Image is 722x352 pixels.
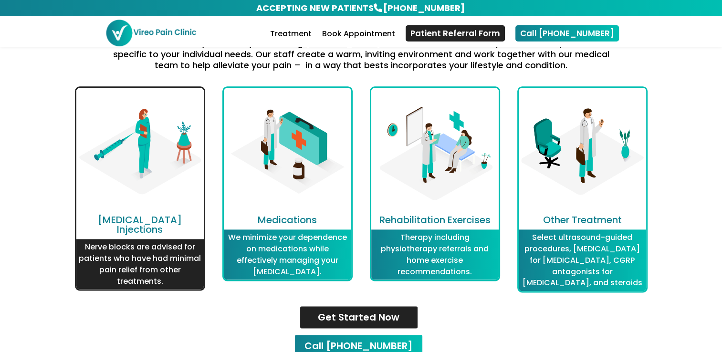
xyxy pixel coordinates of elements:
[371,88,499,215] img: Rehabilitation, Physiotherapy Vireo Pain Clinic Markham Chronic Pain Treatment, Interventional Pa...
[79,241,201,287] p: Nerve blocks are advised for patients who have had minimal pain relief from other treatments.
[299,305,419,329] a: Get Started Now
[76,88,204,215] img: Nerve Block Injections Vireo Pain Clinic Markham Chronic Pain Treatment, Interventional Pain Mana...
[224,88,351,215] img: Medications OHIP Covered Vireo Pain Clinic Markham Chronic Pain Treatment Interventional Pain Man...
[519,215,646,229] h3: Other Treatment
[106,37,617,71] p: Our doctors carefully evaluate your existing [MEDICAL_DATA] condition and then develop a treatmen...
[515,25,619,41] a: Call [PHONE_NUMBER]
[224,215,351,229] h3: Medications
[224,208,351,217] a: Medications OHIP Covered Vireo Pain Clinic Markham Chronic Pain Treatment Interventional Pain Man...
[322,31,395,47] a: Book Appointment
[76,208,204,217] a: Nerve Block Injections Vireo Pain Clinic Markham Chronic Pain Treatment, Interventional Pain Mana...
[270,31,312,47] a: Treatment
[519,88,646,215] img: Ultrasound-Guided procedures, Botox & CGRP Antagonists for Migraines, Steroids Vireo Pain Clinic ...
[105,19,197,46] img: Vireo Pain Clinic
[374,232,496,277] p: Therapy including physiotherapy referrals and home exercise recommendations.
[226,232,349,277] p: We minimize your dependence on medications while effectively managing your [MEDICAL_DATA].
[371,215,499,229] h3: Rehabilitation Exercises
[521,232,644,289] p: Select ultrasound-guided procedures, [MEDICAL_DATA] for [MEDICAL_DATA], CGRP antagonists for [MED...
[371,208,499,217] a: Rehabilitation, Physiotherapy Vireo Pain Clinic Markham Chronic Pain Treatment, Interventional Pa...
[76,215,204,239] h3: [MEDICAL_DATA] Injections
[382,1,466,15] a: [PHONE_NUMBER]
[406,25,505,41] a: Patient Referral Form
[519,208,646,217] a: Ultrasound-Guided procedures, Botox & CGRP Antagonists for Migraines, Steroids Vireo Pain Clinic ...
